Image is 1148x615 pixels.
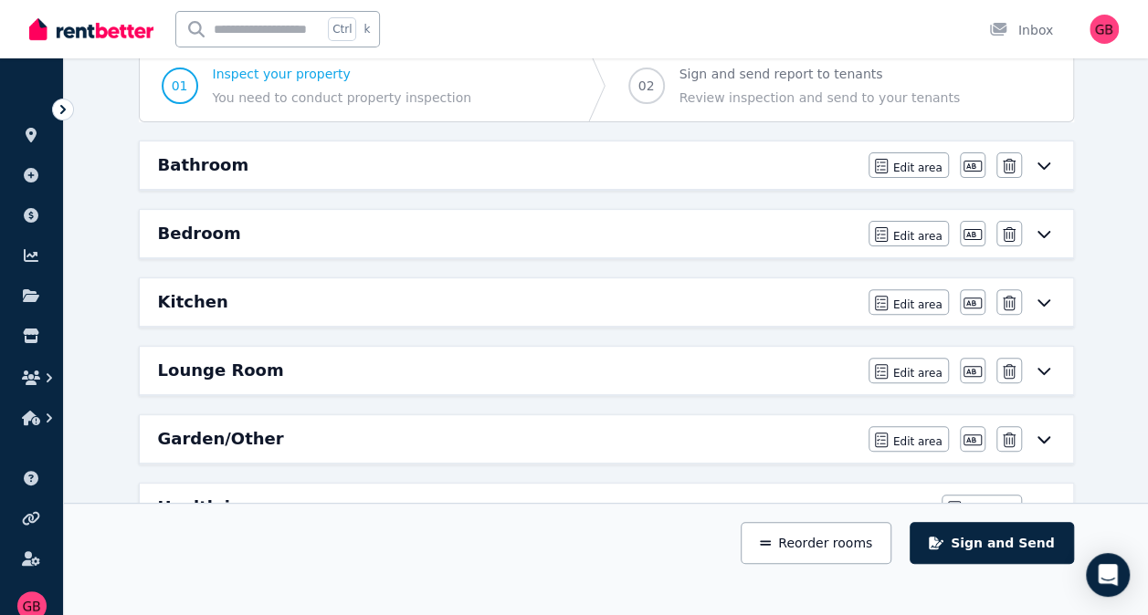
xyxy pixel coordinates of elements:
[893,434,943,449] span: Edit area
[869,358,949,383] button: Edit area
[158,426,284,452] h6: Garden/Other
[679,65,960,83] span: Sign and send report to tenants
[158,221,241,246] h6: Bedroom
[158,495,283,520] h6: Health issues
[869,289,949,315] button: Edit area
[869,152,949,178] button: Edit area
[638,77,655,95] span: 02
[139,49,1074,122] nav: Progress
[29,16,153,43] img: RentBetter
[363,22,370,36] span: k
[893,161,943,175] span: Edit area
[869,221,949,246] button: Edit area
[942,495,1022,520] button: Edit area
[741,522,891,564] button: Reorder rooms
[893,366,943,380] span: Edit area
[158,289,228,315] h6: Kitchen
[893,229,943,244] span: Edit area
[869,426,949,452] button: Edit area
[172,77,188,95] span: 01
[1090,15,1119,44] img: Gemma Birch
[158,358,284,383] h6: Lounge Room
[910,522,1073,564] button: Sign and Send
[679,89,960,107] span: Review inspection and send to your tenants
[213,65,472,83] span: Inspect your property
[328,17,356,41] span: Ctrl
[158,152,249,178] h6: Bathroom
[1086,553,1130,597] div: Open Intercom Messenger
[893,297,943,312] span: Edit area
[989,21,1053,39] div: Inbox
[213,89,472,107] span: You need to conduct property inspection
